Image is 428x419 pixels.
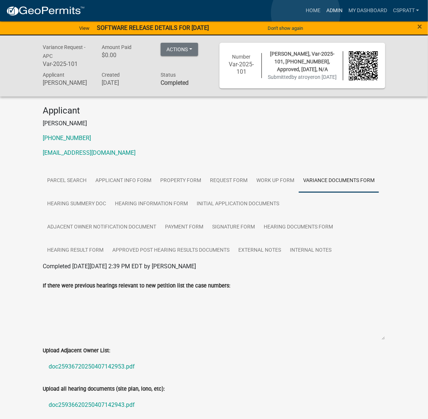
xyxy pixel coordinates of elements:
a: Payment Form [161,216,208,239]
a: External Notes [234,239,285,262]
a: cspratt [390,4,422,18]
a: Parcel search [43,169,91,193]
img: QR code [349,51,378,80]
h6: Var-2025-101 [43,60,91,67]
button: Close [418,22,422,31]
a: View [76,22,92,34]
span: Number [232,54,251,60]
a: Applicant Info Form [91,169,156,193]
a: Internal Notes [285,239,336,262]
a: Home [303,4,323,18]
a: My Dashboard [345,4,390,18]
a: Initial Application Documents [192,192,284,216]
h6: [DATE] [102,79,150,86]
span: Submitted on [DATE] [268,74,337,80]
a: doc25936720250407142953.pdf [43,358,385,376]
a: Hearing Documents Form [259,216,337,239]
label: If there were previous hearings relevant to new petition list the case numbers: [43,283,230,289]
a: [EMAIL_ADDRESS][DOMAIN_NAME] [43,149,136,156]
span: by atroyer [292,74,315,80]
a: Hearing Information Form [110,192,192,216]
a: Hearing Result Form [43,239,108,262]
h4: Applicant [43,105,385,116]
p: [PERSON_NAME] [43,119,385,128]
a: [PHONE_NUMBER] [43,135,91,142]
span: [PERSON_NAME], Var-2025-101, [PHONE_NUMBER], Approved, [DATE], N/A [270,51,335,72]
span: Applicant [43,72,64,78]
a: Adjacent Owner Notification Document [43,216,161,239]
span: Amount Paid [102,44,131,50]
a: Request Form [206,169,252,193]
h6: $0.00 [102,52,150,59]
a: Variance Documents Form [299,169,379,193]
strong: SOFTWARE RELEASE DETAILS FOR [DATE] [97,24,209,31]
h6: [PERSON_NAME] [43,79,91,86]
label: Upload all hearing documents (site plan, lono, etc): [43,387,165,392]
a: doc25936620250407142943.pdf [43,396,385,414]
span: Created [102,72,120,78]
span: Status [161,72,176,78]
h6: Var-2025-101 [227,61,256,75]
a: Signature Form [208,216,259,239]
span: Completed [DATE][DATE] 2:39 PM EDT by [PERSON_NAME] [43,263,196,270]
button: Actions [161,43,198,56]
span: Variance Request - APC [43,44,85,59]
a: Property Form [156,169,206,193]
span: × [418,21,422,32]
a: Work Up Form [252,169,299,193]
strong: Completed [161,79,189,86]
a: Hearing Summery Doc [43,192,110,216]
label: Upload Adjacent Owner List: [43,348,110,353]
button: Don't show again [265,22,306,34]
a: Approved Post Hearing Results Documents [108,239,234,262]
a: Admin [323,4,345,18]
